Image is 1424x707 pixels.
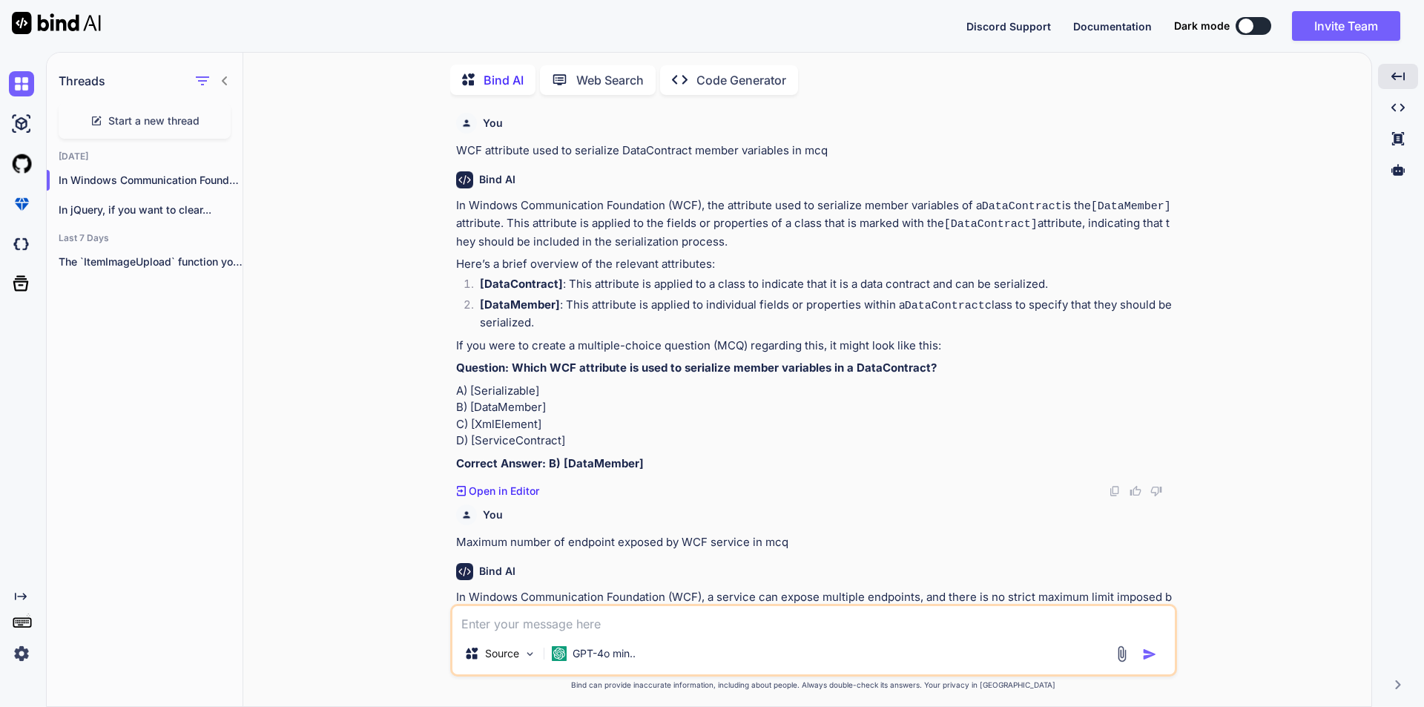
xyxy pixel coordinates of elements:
[9,71,34,96] img: chat
[905,300,985,312] code: DataContract
[9,191,34,217] img: premium
[552,646,567,661] img: GPT-4o mini
[576,71,644,89] p: Web Search
[483,116,503,131] h6: You
[456,383,1174,450] p: A) [Serializable] B) [DataMember] C) [XmlElement] D) [ServiceContract]
[696,71,786,89] p: Code Generator
[982,200,1062,213] code: DataContract
[966,20,1051,33] span: Discord Support
[450,680,1177,691] p: Bind can provide inaccurate information, including about people. Always double-check its answers....
[1130,485,1141,497] img: like
[59,173,243,188] p: In Windows Communication Foundation (WCF...
[456,197,1174,251] p: In Windows Communication Foundation (WCF), the attribute used to serialize member variables of a ...
[1091,200,1171,213] code: [DataMember]
[9,111,34,137] img: ai-studio
[456,256,1174,273] p: Here’s a brief overview of the relevant attributes:
[456,456,644,470] strong: Correct Answer: B) [DataMember]
[1174,19,1230,33] span: Dark mode
[480,277,563,291] strong: [DataContract]
[47,151,243,162] h2: [DATE]
[484,71,524,89] p: Bind AI
[1073,19,1152,34] button: Documentation
[573,646,636,661] p: GPT-4o min..
[1142,647,1157,662] img: icon
[966,19,1051,34] button: Discord Support
[479,564,515,579] h6: Bind AI
[9,231,34,257] img: darkCloudIdeIcon
[47,232,243,244] h2: Last 7 Days
[456,338,1174,355] p: If you were to create a multiple-choice question (MCQ) regarding this, it might look like this:
[1150,485,1162,497] img: dislike
[1292,11,1400,41] button: Invite Team
[1073,20,1152,33] span: Documentation
[485,646,519,661] p: Source
[456,589,1174,622] p: In Windows Communication Foundation (WCF), a service can expose multiple endpoints, and there is ...
[59,72,105,90] h1: Threads
[483,507,503,522] h6: You
[944,218,1038,231] code: [DataContract]
[59,203,243,217] p: In jQuery, if you want to clear...
[468,297,1174,332] li: : This attribute is applied to individual fields or properties within a class to specify that the...
[456,142,1174,160] p: WCF attribute used to serialize DataContract member variables in mcq
[12,12,101,34] img: Bind AI
[1109,485,1121,497] img: copy
[9,151,34,177] img: githubLight
[480,297,560,312] strong: [DataMember]
[524,648,536,660] img: Pick Models
[469,484,539,499] p: Open in Editor
[456,361,937,375] strong: Question: Which WCF attribute is used to serialize member variables in a DataContract?
[479,172,515,187] h6: Bind AI
[108,114,200,128] span: Start a new thread
[9,641,34,666] img: settings
[1113,645,1130,662] img: attachment
[456,534,1174,551] p: Maximum number of endpoint exposed by WCF service in mcq
[59,254,243,269] p: The `ItemImageUpload` function you've provided is designed...
[468,276,1174,297] li: : This attribute is applied to a class to indicate that it is a data contract and can be serialized.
